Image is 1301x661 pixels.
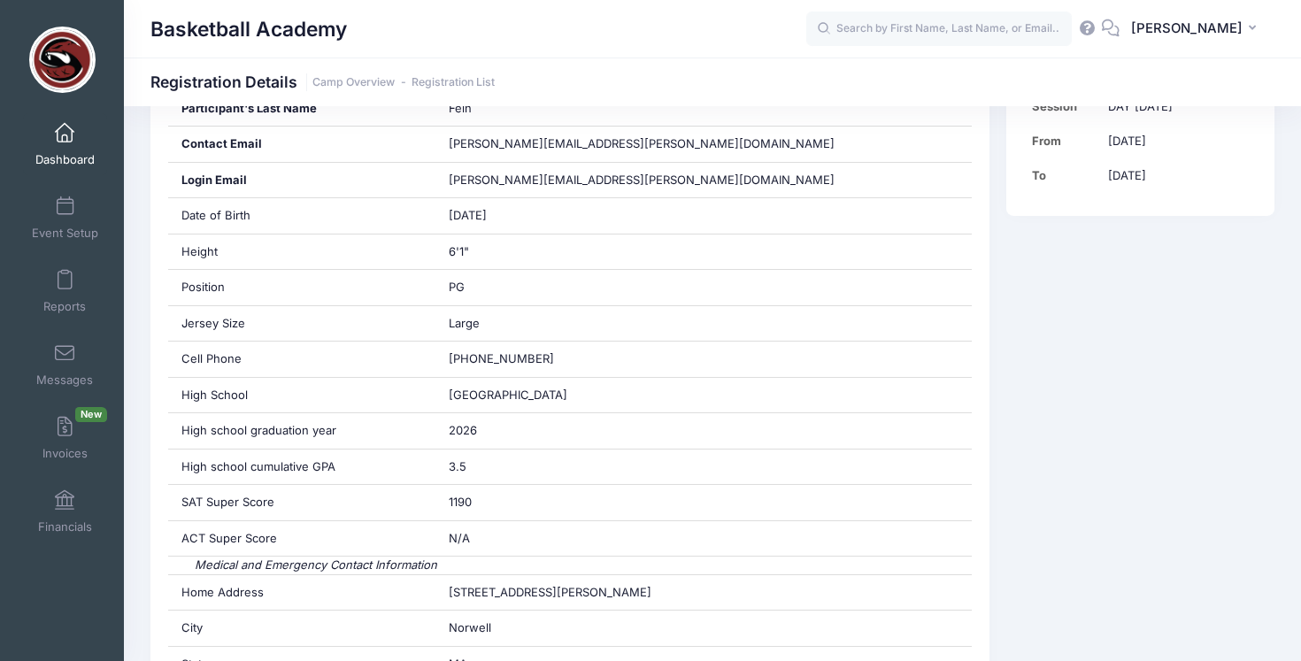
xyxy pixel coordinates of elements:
[168,575,436,611] div: Home Address
[168,611,436,646] div: City
[449,280,465,294] span: PG
[449,423,477,437] span: 2026
[23,407,107,469] a: InvoicesNew
[168,521,436,557] div: ACT Super Score
[168,378,436,413] div: High School
[449,585,651,599] span: [STREET_ADDRESS][PERSON_NAME]
[1100,124,1249,158] td: [DATE]
[23,187,107,249] a: Event Setup
[412,76,495,89] a: Registration List
[23,260,107,322] a: Reports
[449,208,487,222] span: [DATE]
[23,113,107,175] a: Dashboard
[168,413,436,449] div: High school graduation year
[36,373,93,388] span: Messages
[449,316,480,330] span: Large
[449,244,469,258] span: 6'1"
[168,450,436,485] div: High school cumulative GPA
[168,306,436,342] div: Jersey Size
[1100,89,1249,124] td: DAY [DATE]
[75,407,107,422] span: New
[1032,158,1099,193] td: To
[43,299,86,314] span: Reports
[449,495,472,509] span: 1190
[1032,89,1099,124] td: Session
[168,91,436,127] div: Participant's Last Name
[449,531,470,545] span: N/A
[168,270,436,305] div: Position
[449,136,835,150] span: [PERSON_NAME][EMAIL_ADDRESS][PERSON_NAME][DOMAIN_NAME]
[1131,19,1243,38] span: [PERSON_NAME]
[168,485,436,520] div: SAT Super Score
[168,198,436,234] div: Date of Birth
[449,101,472,115] span: Fein
[449,351,554,365] span: [PHONE_NUMBER]
[23,334,107,396] a: Messages
[449,388,567,402] span: [GEOGRAPHIC_DATA]
[1120,9,1274,50] button: [PERSON_NAME]
[312,76,395,89] a: Camp Overview
[168,342,436,377] div: Cell Phone
[32,226,98,241] span: Event Setup
[29,27,96,93] img: Basketball Academy
[806,12,1072,47] input: Search by First Name, Last Name, or Email...
[449,620,491,634] span: Norwell
[38,519,92,534] span: Financials
[150,9,347,50] h1: Basketball Academy
[168,557,973,574] div: Medical and Emergency Contact Information
[168,127,436,162] div: Contact Email
[1100,158,1249,193] td: [DATE]
[23,480,107,542] a: Financials
[42,446,88,461] span: Invoices
[35,152,95,167] span: Dashboard
[168,163,436,198] div: Login Email
[449,459,466,473] span: 3.5
[168,234,436,270] div: Height
[1032,124,1099,158] td: From
[449,172,835,189] span: [PERSON_NAME][EMAIL_ADDRESS][PERSON_NAME][DOMAIN_NAME]
[150,73,495,91] h1: Registration Details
